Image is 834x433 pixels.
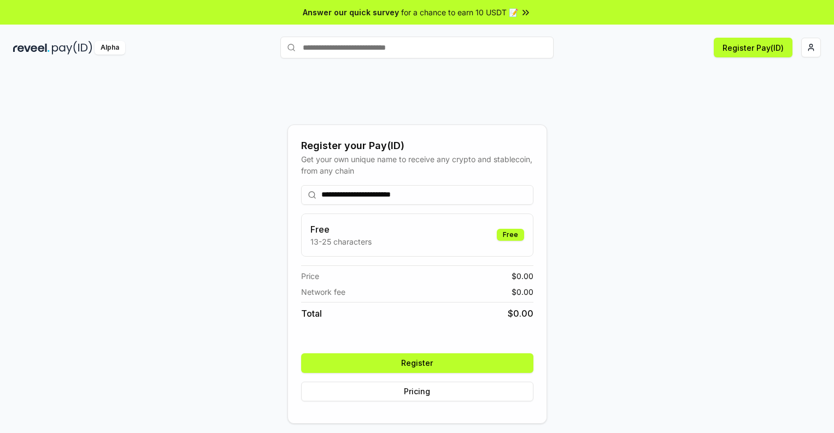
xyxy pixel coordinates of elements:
[512,270,533,282] span: $ 0.00
[497,229,524,241] div: Free
[301,286,345,298] span: Network fee
[13,41,50,55] img: reveel_dark
[714,38,792,57] button: Register Pay(ID)
[301,138,533,153] div: Register your Pay(ID)
[512,286,533,298] span: $ 0.00
[301,153,533,176] div: Get your own unique name to receive any crypto and stablecoin, from any chain
[310,236,372,247] p: 13-25 characters
[303,7,399,18] span: Answer our quick survey
[310,223,372,236] h3: Free
[52,41,92,55] img: pay_id
[301,270,319,282] span: Price
[508,307,533,320] span: $ 0.00
[401,7,518,18] span: for a chance to earn 10 USDT 📝
[301,353,533,373] button: Register
[301,307,322,320] span: Total
[301,382,533,401] button: Pricing
[95,41,125,55] div: Alpha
